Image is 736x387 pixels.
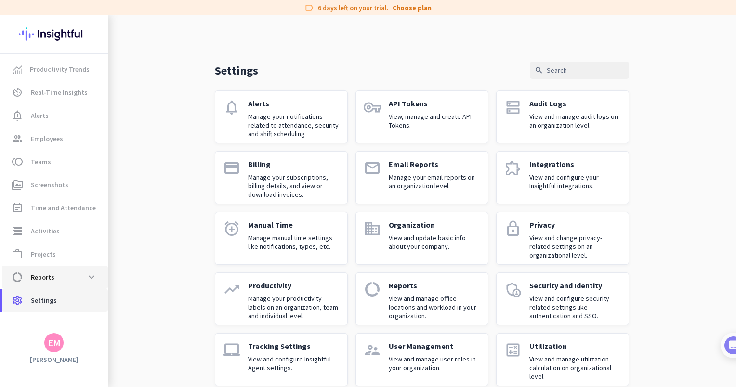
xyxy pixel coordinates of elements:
[389,99,480,108] p: API Tokens
[248,341,340,351] p: Tracking Settings
[529,220,621,230] p: Privacy
[355,272,488,325] a: data_usageReportsView and manage office locations and workload in your organization.
[496,151,629,204] a: extensionIntegrationsView and configure your Insightful integrations.
[215,272,348,325] a: trending_upProductivityManage your productivity labels on an organization, team and individual le...
[12,179,23,191] i: perm_media
[30,64,90,75] span: Productivity Trends
[529,341,621,351] p: Utilization
[12,271,23,283] i: data_usage
[31,110,49,121] span: Alerts
[18,164,175,180] div: 1Add employees
[2,196,108,219] a: event_noteTime and Attendance
[355,151,488,204] a: emailEmail ReportsManage your email reports on an organization level.
[364,341,381,359] i: supervisor_account
[13,37,179,72] div: 🎊 Welcome to Insightful! 🎊
[169,4,186,21] div: Close
[215,90,348,143] a: notificationsAlertsManage your notifications related to attendance, security and shift scheduling
[2,173,108,196] a: perm_mediaScreenshots
[529,294,621,320] p: View and configure security-related settings like authentication and SSO.
[31,156,51,168] span: Teams
[37,168,163,177] div: Add employees
[12,110,23,121] i: notification_important
[13,65,22,74] img: menu-item
[2,104,108,127] a: notification_importantAlerts
[31,202,96,214] span: Time and Attendance
[113,324,128,331] span: Help
[529,355,621,381] p: View and manage utilization calculation on organizational level.
[215,212,348,265] a: alarm_addManual TimeManage manual time settings like notifications, types, etc.
[223,159,240,177] i: payment
[13,72,179,95] div: You're just a few steps away from completing the essential app setup
[12,156,23,168] i: toll
[355,333,488,386] a: supervisor_accountUser ManagementView and manage user roles in your organization.
[2,81,108,104] a: av_timerReal-Time Insights
[83,269,100,286] button: expand_more
[248,220,340,230] p: Manual Time
[496,272,629,325] a: admin_panel_settingsSecurity and IdentityView and configure security-related settings like authen...
[355,90,488,143] a: vpn_keyAPI TokensView, manage and create API Tokens.
[504,281,522,298] i: admin_panel_settings
[223,341,240,359] i: laptop_mac
[530,62,629,79] input: Search
[389,281,480,290] p: Reports
[53,103,158,113] div: [PERSON_NAME] from Insightful
[389,355,480,372] p: View and manage user roles in your organization.
[389,112,480,129] p: View, manage and create API Tokens.
[389,220,480,230] p: Organization
[48,338,61,348] div: EM
[37,183,168,224] div: It's time to add your employees! This is crucial since Insightful will start collecting their act...
[10,127,34,137] p: 4 steps
[31,87,88,98] span: Real-Time Insights
[34,101,50,116] img: Profile image for Tamara
[496,212,629,265] a: lockPrivacyView and change privacy-related settings on an organizational level.
[529,159,621,169] p: Integrations
[389,159,480,169] p: Email Reports
[2,150,108,173] a: tollTeams
[31,179,68,191] span: Screenshots
[37,271,111,281] button: Mark as completed
[248,159,340,169] p: Billing
[31,225,60,237] span: Activities
[2,243,108,266] a: work_outlineProjects
[56,324,89,331] span: Messages
[215,333,348,386] a: laptop_macTracking SettingsView and configure Insightful Agent settings.
[248,294,340,320] p: Manage your productivity labels on an organization, team and individual level.
[48,300,96,339] button: Messages
[223,99,240,116] i: notifications
[364,220,381,237] i: domain
[12,225,23,237] i: storage
[248,173,340,199] p: Manage your subscriptions, billing details, and view or download invoices.
[529,112,621,129] p: View and manage audit logs on an organization level.
[223,220,240,237] i: alarm_add
[504,99,522,116] i: dns
[2,127,108,150] a: groupEmployees
[248,233,340,251] p: Manage manual time settings like notifications, types, etc.
[37,224,168,251] div: Show me how
[31,271,54,283] span: Reports
[19,15,89,53] img: Insightful logo
[12,133,23,144] i: group
[389,294,480,320] p: View and manage office locations and workload in your organization.
[12,202,23,214] i: event_note
[82,4,113,21] h1: Tasks
[504,341,522,359] i: calculate
[389,233,480,251] p: View and update basic info about your company.
[355,212,488,265] a: domainOrganizationView and update basic info about your company.
[248,99,340,108] p: Alerts
[215,63,258,78] p: Settings
[145,300,193,339] button: Tasks
[529,233,621,259] p: View and change privacy-related settings on an organizational level.
[364,99,381,116] i: vpn_key
[389,341,480,351] p: User Management
[364,159,381,177] i: email
[12,87,23,98] i: av_timer
[496,333,629,386] a: calculateUtilizationView and manage utilization calculation on organizational level.
[389,173,480,190] p: Manage your email reports on an organization level.
[2,58,108,81] a: menu-itemProductivity Trends
[504,159,522,177] i: extension
[304,3,314,13] i: label
[504,220,522,237] i: lock
[12,248,23,260] i: work_outline
[2,219,108,243] a: storageActivities
[529,173,621,190] p: View and configure your Insightful integrations.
